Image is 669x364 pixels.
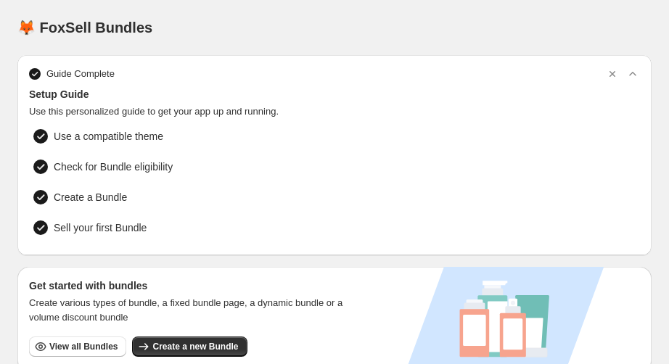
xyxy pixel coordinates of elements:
button: View all Bundles [29,336,126,357]
button: Create a new Bundle [132,336,247,357]
span: Use a compatible theme [54,129,163,144]
h3: Get started with bundles [29,278,360,293]
span: Check for Bundle eligibility [54,160,173,174]
span: Use this personalized guide to get your app up and running. [29,104,640,119]
span: Create a new Bundle [152,341,238,352]
span: Sell your first Bundle [54,220,147,235]
span: View all Bundles [49,341,118,352]
span: Create a Bundle [54,190,127,204]
span: Create various types of bundle, a fixed bundle page, a dynamic bundle or a volume discount bundle [29,296,360,325]
span: Guide Complete [46,67,115,81]
h1: 🦊 FoxSell Bundles [17,19,152,36]
span: Setup Guide [29,87,640,102]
